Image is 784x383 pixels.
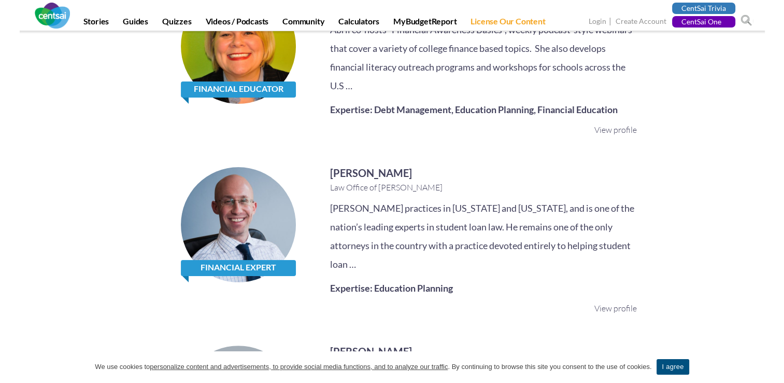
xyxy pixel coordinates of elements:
[150,363,448,371] u: personalize content and advertisements, to provide social media functions, and to analyze our tra...
[330,104,618,115] strong: Expertise: Debt Management, Education Planning, Financial Education
[181,167,296,282] img: Adam Minsky
[766,362,776,372] a: I agree
[156,16,198,31] a: Quizzes
[672,16,735,28] a: CentSai One
[181,81,296,98] span: Financial Educator
[181,260,296,276] span: Financial Expert
[330,20,637,95] p: Abril co-hosts “Financial Awareness Basics”, weekly podcast-style webinars that cover a variety o...
[672,3,735,14] a: CentSai Trivia
[608,16,614,28] span: |
[594,303,637,313] a: View profile
[330,167,412,179] a: [PERSON_NAME]
[77,16,116,31] a: Stories
[276,16,331,31] a: Community
[594,125,637,135] a: View profile
[330,345,412,358] a: [PERSON_NAME]
[35,3,70,29] img: CentSai
[589,17,606,28] a: Login
[387,16,463,31] a: MyBudgetReport
[117,16,154,31] a: Guides
[199,16,275,31] a: Videos / Podcasts
[330,199,637,273] p: [PERSON_NAME] practices in [US_STATE] and [US_STATE], and is one of the nation’s leading experts ...
[616,17,666,28] a: Create Account
[464,16,551,31] a: License Our Content
[657,359,689,375] a: I agree
[330,282,453,294] strong: Expertise: Education Planning
[332,16,386,31] a: Calculators
[330,182,637,194] div: Law Office of [PERSON_NAME]
[95,362,651,372] span: We use cookies to . By continuing to browse this site you consent to the use of cookies.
